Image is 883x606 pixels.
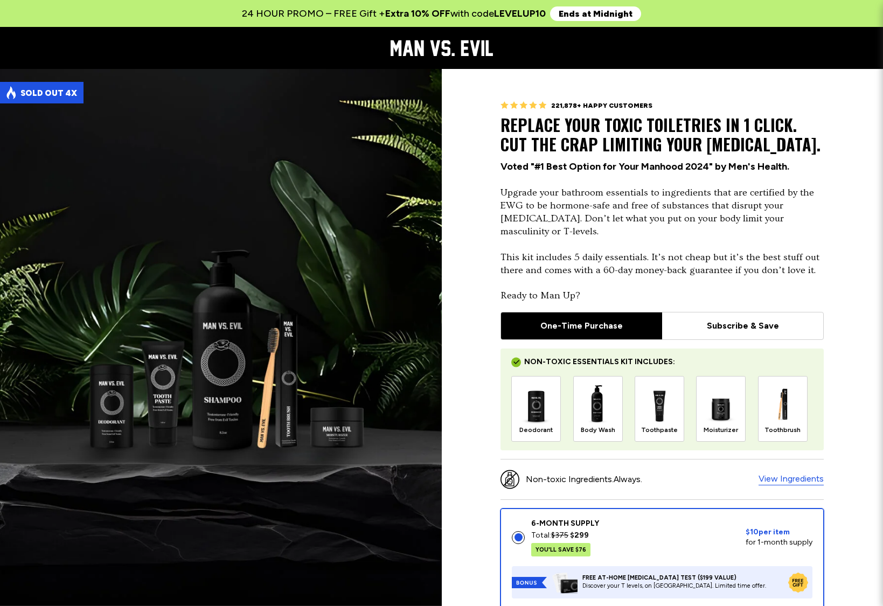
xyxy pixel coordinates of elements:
[704,426,738,435] p: Moisturizer
[570,531,589,540] strong: $ 299
[764,426,801,435] p: Toothbrush
[746,527,812,547] p: for 1-month supply
[641,426,678,435] p: Toothpaste
[582,582,766,590] p: Discover your T levels, on [GEOGRAPHIC_DATA]. Limited time offer.
[520,385,552,424] img: Man vs. Evil - Essentials Kit - Deodorant
[519,426,553,435] p: Deodorant
[777,385,788,424] img: Man vs. Evil - Essentials Kit - Toothbrush
[526,474,642,484] span: Non-toxic Ingredients. Always.
[242,8,546,19] span: 24 HOUR PROMO – FREE Gift + with code
[524,358,675,366] strong: NON-TOXIC ESSENTIALS KIT INCLUDES:
[551,570,578,595] img: FREE At-Home Testosterone Test
[585,385,611,424] img: Man vs. Evil - Essentials Kit - Body Wash
[500,466,519,493] img: toxin-free.svg
[20,88,77,98] strong: SOLD OUT 4X
[581,426,615,435] p: Body Wash
[551,102,652,109] strong: 221,878+ HAPPY CUSTOMERS
[705,385,736,424] img: Man vs. Evil - Essentials Kit - Moisturizer
[759,473,824,485] div: View Ingredients
[582,574,736,581] strong: FREE At-Home [MEDICAL_DATA] Test ($199 value)
[550,6,641,21] span: Ends at Midnight
[494,8,546,19] strong: LEVELUP10
[385,8,450,19] strong: Extra 10% OFF
[531,519,599,529] p: 6-MONTH SUPPLY
[531,531,599,541] p: Total:
[746,527,790,537] strong: $ 10 per item
[653,385,666,424] img: Man vs. Evil - Essentials Kit - Toothpaste
[531,543,590,556] span: YOU'LL SAVE $ 76
[500,161,824,302] p: Upgrade your bathroom essentials to ingredients that are certified by the EWG to be hormone-safe ...
[500,115,824,154] h1: REPLACE YOUR TOXIC TOILETRIES IN 1 CLICK. CUT THE CRAP LIMITING YOUR [MEDICAL_DATA].
[500,161,789,172] strong: Voted "#1 Best Option for Your Manhood 2024" by Men's Health.
[505,320,658,331] p: One-Time Purchase
[551,531,568,540] span: $ 375
[666,320,819,331] p: Subscribe & Save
